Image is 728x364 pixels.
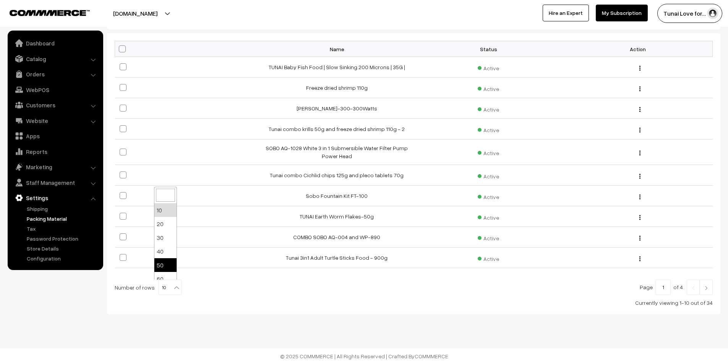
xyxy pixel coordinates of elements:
[297,105,377,112] a: [PERSON_NAME]-300-300Watts
[10,10,90,16] img: COMMMERCE
[25,244,101,252] a: Store Details
[269,64,405,70] a: TUNAI Baby Fish Food | Slow Sinking 200 Microns | 35G |
[478,191,499,201] span: Active
[639,86,640,91] img: Menu
[154,203,177,217] li: 10
[10,145,101,159] a: Reports
[154,231,177,244] li: 30
[640,284,653,290] span: Page
[154,217,177,231] li: 20
[306,84,368,91] a: Freeze dried shrimp 110g
[478,232,499,242] span: Active
[478,62,499,72] span: Active
[264,41,414,57] th: Name
[415,353,448,359] a: COMMMERCE
[478,212,499,222] span: Active
[10,160,101,174] a: Marketing
[25,235,101,243] a: Password Protection
[10,52,101,66] a: Catalog
[639,174,640,179] img: Menu
[563,41,713,57] th: Action
[543,5,589,21] a: Hire an Expert
[414,41,563,57] th: Status
[639,194,640,199] img: Menu
[154,244,177,258] li: 40
[657,4,722,23] button: Tunai Love for…
[707,8,718,19] img: user
[25,205,101,213] a: Shipping
[154,258,177,272] li: 50
[10,36,101,50] a: Dashboard
[639,215,640,220] img: Menu
[703,286,710,290] img: Right
[690,286,697,290] img: Left
[115,299,713,307] div: Currently viewing 1-10 out of 34
[639,128,640,133] img: Menu
[478,147,499,157] span: Active
[25,215,101,223] a: Packing Material
[286,254,388,261] a: Tunai 3in1 Adult Turtle Sticks Food - 900g
[25,225,101,233] a: Tax
[293,234,380,240] a: COMBO SOBO AQ-004 and WP-890
[478,104,499,113] span: Active
[639,256,640,261] img: Menu
[596,5,648,21] a: My Subscription
[159,280,182,295] span: 10
[639,150,640,155] img: Menu
[266,145,408,159] a: SOBO AQ-1028 White 3 in 1 Submersible Water Filter Pump Power Head
[478,83,499,93] span: Active
[10,114,101,128] a: Website
[673,284,683,290] span: of 4
[10,67,101,81] a: Orders
[639,236,640,241] img: Menu
[159,280,181,295] span: 10
[478,170,499,180] span: Active
[10,98,101,112] a: Customers
[270,172,404,178] a: Tunai combo Cichlid chips 125g and pleco tablets 70g
[269,126,405,132] a: Tunai combo krills 50g and freeze dried shrimp 110g - 2
[478,253,499,263] span: Active
[10,176,101,189] a: Staff Management
[639,107,640,112] img: Menu
[10,83,101,97] a: WebPOS
[115,283,155,291] span: Number of rows
[306,193,368,199] a: Sobo Fountain Kit FT-100
[10,8,76,17] a: COMMMERCE
[300,213,374,220] a: TUNAI Earth Worm Flakes-50g
[25,254,101,262] a: Configuration
[86,4,184,23] button: [DOMAIN_NAME]
[10,129,101,143] a: Apps
[154,272,177,286] li: 60
[478,124,499,134] span: Active
[10,191,101,205] a: Settings
[639,66,640,71] img: Menu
